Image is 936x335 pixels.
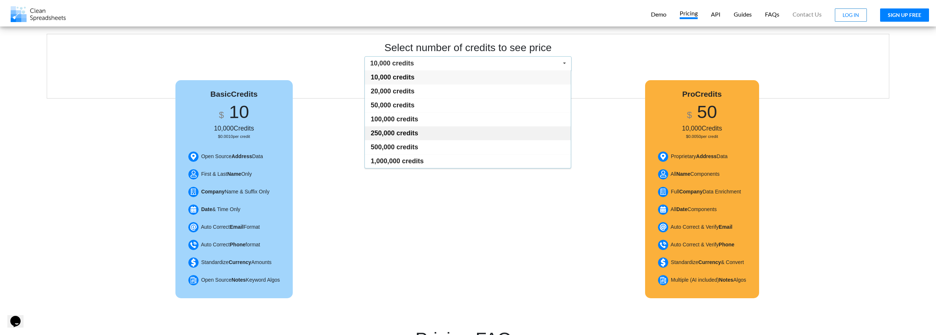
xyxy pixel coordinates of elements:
[654,125,750,132] h5: 10,000 Credits
[676,206,687,212] b: Date
[671,259,744,265] span: Standardize & Convert
[370,60,414,67] span: 10,000 credits
[676,171,690,177] b: Name
[658,187,668,197] img: Company.png
[658,152,668,162] img: Address.png
[371,74,414,81] span: 10,000 credits
[734,11,752,18] p: Guides
[188,240,199,250] img: Phone.png
[680,10,698,19] p: Pricing
[843,12,859,18] span: LOG IN
[201,206,212,212] b: Date
[11,6,66,22] img: Logo.png
[658,257,668,268] img: Currency.png
[188,169,199,179] img: Name.png
[658,169,668,179] img: Name.png
[679,189,703,195] b: Company
[654,89,750,99] h4: Pro Credits
[880,8,929,22] button: SIGN UP FREE
[371,115,418,123] span: 100,000 credits
[686,134,718,139] small: $0.0050 per credit
[201,242,260,247] span: Auto Correct format
[231,277,246,283] b: Notes
[219,110,224,120] span: $
[188,187,199,197] img: Company.png
[188,257,199,268] img: Currency.png
[227,171,241,177] b: Name
[371,88,414,95] span: 20,000 credits
[835,8,867,22] button: LOG IN
[230,224,243,230] b: Email
[371,143,418,151] span: 500,000 credits
[201,153,263,159] span: Open Source Data
[188,152,199,162] img: Address.png
[658,240,668,250] img: Phone.png
[658,222,668,232] img: Email.png
[765,11,779,18] p: FAQs
[371,129,418,137] span: 250,000 credits
[371,101,414,109] span: 50,000 credits
[371,157,424,165] span: 1,000,000 credits
[231,153,252,159] b: Address
[230,242,246,247] b: Phone
[671,189,741,195] span: Full Data Enrichment
[719,242,734,247] b: Phone
[201,259,271,265] span: Standardize Amounts
[201,224,260,230] span: Auto Correct Format
[670,242,734,247] span: Auto Correct & Verify
[670,206,716,212] span: All Components
[185,101,284,123] h1: 10
[201,277,280,283] span: Open Source Keyword Algos
[229,259,251,265] b: Currency
[54,42,882,54] h2: Select number of credits to see price
[793,11,822,17] span: Contact Us
[671,153,727,159] span: Proprietary Data
[188,222,199,232] img: Email.png
[201,189,225,195] b: Company
[201,206,241,212] span: & Time Only
[7,306,31,328] iframe: chat widget
[658,204,668,215] img: Date.png
[711,11,720,18] p: API
[188,204,199,215] img: Date.png
[671,277,746,283] span: Multiple (AI included) Algos
[719,277,733,283] b: Notes
[670,171,719,177] span: All Components
[687,110,692,120] span: $
[185,89,284,99] h4: Basic Credits
[658,275,668,285] img: Notes.png
[670,224,732,230] span: Auto Correct & Verify
[218,134,250,139] small: $0.0010 per credit
[696,153,717,159] b: Address
[654,101,750,123] h1: 50
[185,125,284,132] h5: 10,000 Credits
[719,224,732,230] b: Email
[188,275,199,285] img: Notes.png
[201,171,252,177] span: First & Last Only
[651,11,666,18] p: Demo
[698,259,721,265] b: Currency
[201,189,270,195] span: Name & Suffix Only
